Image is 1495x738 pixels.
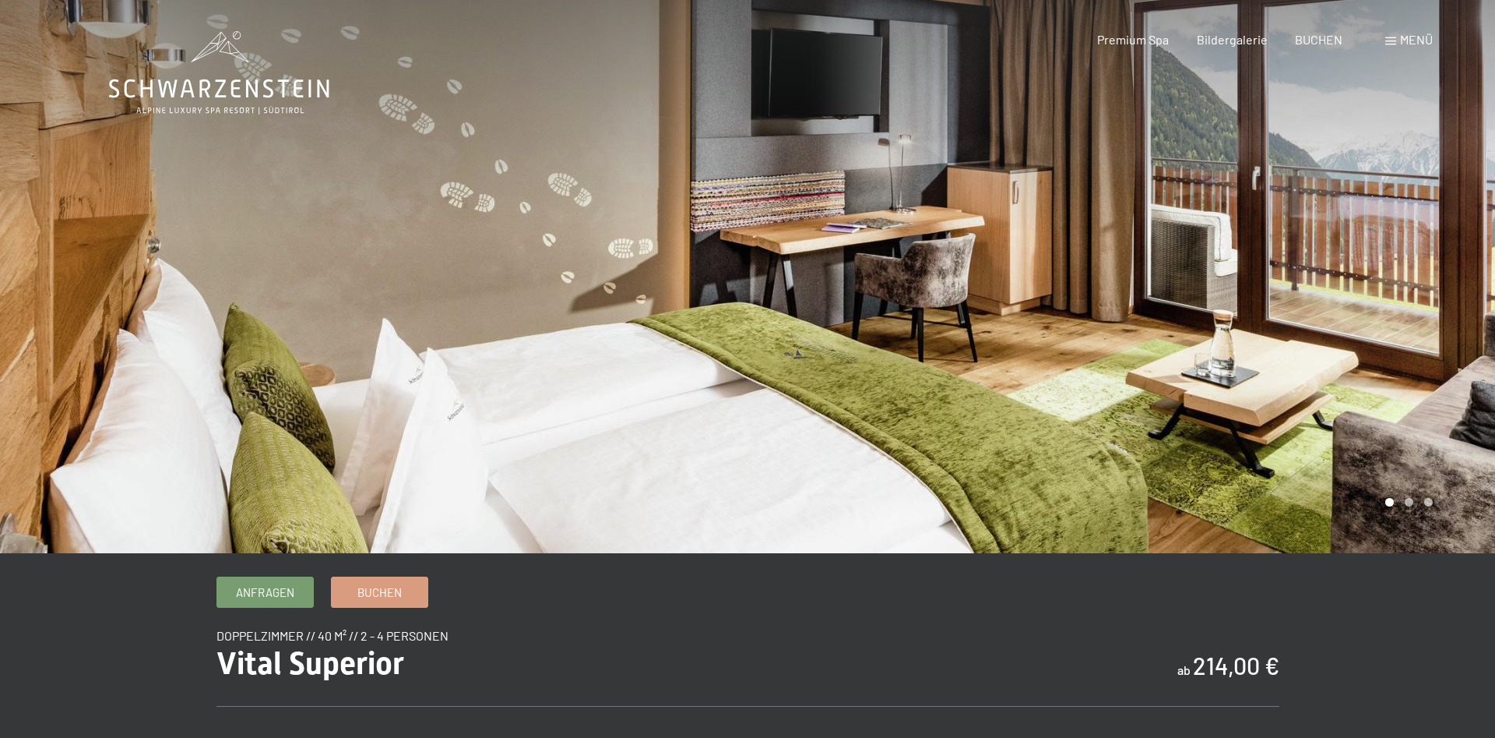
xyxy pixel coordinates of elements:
span: Buchen [357,584,402,601]
span: Menü [1400,32,1433,47]
span: ab [1177,662,1191,677]
b: 214,00 € [1193,651,1279,680]
a: BUCHEN [1295,32,1342,47]
span: Anfragen [236,584,294,601]
a: Bildergalerie [1197,32,1268,47]
span: Doppelzimmer // 40 m² // 2 - 4 Personen [216,628,448,643]
a: Premium Spa [1097,32,1169,47]
a: Anfragen [217,577,313,607]
a: Buchen [332,577,427,607]
span: Vital Superior [216,645,404,682]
